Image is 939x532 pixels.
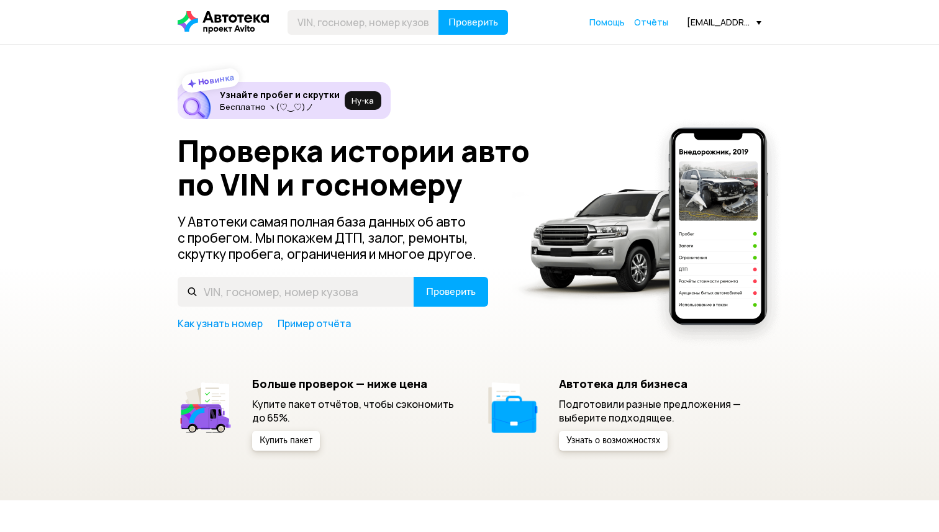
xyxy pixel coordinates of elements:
[178,277,414,307] input: VIN, госномер, номер кузова
[288,10,439,35] input: VIN, госномер, номер кузова
[566,436,660,445] span: Узнать о возможностях
[559,431,668,451] button: Узнать о возможностях
[634,16,668,28] span: Отчёты
[252,377,455,390] h5: Больше проверок — ниже цена
[438,10,508,35] button: Проверить
[559,377,762,390] h5: Автотека для бизнеса
[559,397,762,425] p: Подготовили разные предложения — выберите подходящее.
[278,317,351,330] a: Пример отчёта
[260,436,312,445] span: Купить пакет
[687,16,761,28] div: [EMAIL_ADDRESS][DOMAIN_NAME]
[220,89,340,101] h6: Узнайте пробег и скрутки
[252,397,455,425] p: Купите пакет отчётов, чтобы сэкономить до 65%.
[414,277,488,307] button: Проверить
[178,214,489,262] p: У Автотеки самая полная база данных об авто с пробегом. Мы покажем ДТП, залог, ремонты, скрутку п...
[589,16,625,28] span: Помощь
[178,134,548,201] h1: Проверка истории авто по VIN и госномеру
[634,16,668,29] a: Отчёты
[220,102,340,112] p: Бесплатно ヽ(♡‿♡)ノ
[178,317,263,330] a: Как узнать номер
[448,17,498,27] span: Проверить
[352,96,374,106] span: Ну‑ка
[589,16,625,29] a: Помощь
[426,287,476,297] span: Проверить
[197,71,235,88] strong: Новинка
[252,431,320,451] button: Купить пакет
